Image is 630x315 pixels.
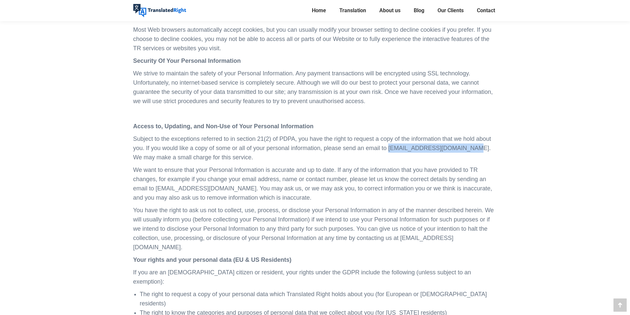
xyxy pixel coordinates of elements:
[133,256,292,263] b: Your rights and your personal data (EU & US Residents)
[140,290,497,308] li: The right to request a copy of your personal data which Translated Right holds about you (for Eur...
[133,69,497,106] p: We strive to maintain the safety of your Personal Information. Any payment transactions will be e...
[337,6,368,15] a: Translation
[412,6,426,15] a: Blog
[310,6,328,15] a: Home
[436,6,466,15] a: Our Clients
[312,7,326,14] span: Home
[133,165,497,202] p: We want to ensure that your Personal Information is accurate and up to date. If any of the inform...
[475,6,497,15] a: Contact
[133,206,497,252] p: You have the right to ask us not to collect, use, process, or disclose your Personal Information ...
[133,268,497,286] p: If you are an [DEMOGRAPHIC_DATA] citizen or resident, your rights under the GDPR include the foll...
[414,7,424,14] span: Blog
[377,6,402,15] a: About us
[133,134,497,162] p: Subject to the exceptions referred to in section 21(2) of PDPA, you have the right to request a c...
[339,7,366,14] span: Translation
[133,123,314,130] b: Access to, Updating, and Non-Use of Your Personal Information
[133,25,497,53] p: Most Web browsers automatically accept cookies, but you can usually modify your browser setting t...
[438,7,464,14] span: Our Clients
[133,4,186,17] img: Translated Right
[477,7,495,14] span: Contact
[133,58,241,64] b: Security Of Your Personal Information
[379,7,400,14] span: About us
